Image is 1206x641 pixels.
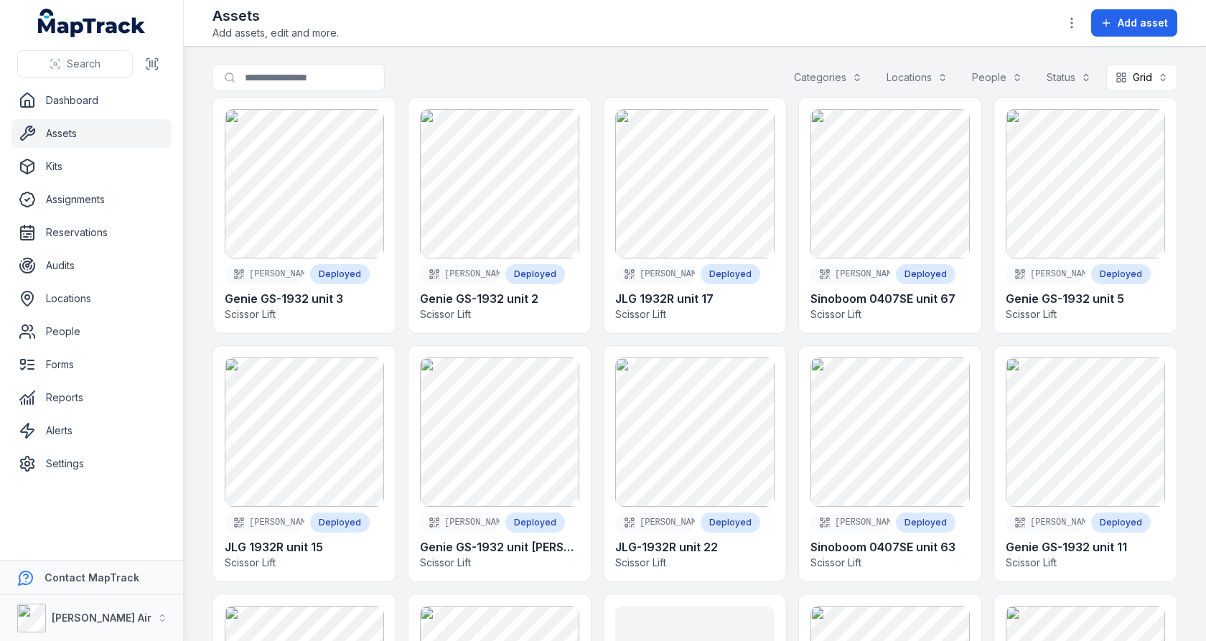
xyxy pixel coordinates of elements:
[11,152,172,181] a: Kits
[963,64,1032,91] button: People
[1037,64,1100,91] button: Status
[11,284,172,313] a: Locations
[11,449,172,478] a: Settings
[877,64,957,91] button: Locations
[1118,16,1168,30] span: Add asset
[11,218,172,247] a: Reservations
[1106,64,1177,91] button: Grid
[11,416,172,445] a: Alerts
[11,317,172,346] a: People
[11,383,172,412] a: Reports
[212,6,339,26] h2: Assets
[17,50,133,78] button: Search
[1091,9,1177,37] button: Add asset
[11,251,172,280] a: Audits
[11,119,172,148] a: Assets
[67,57,100,71] span: Search
[38,9,146,37] a: MapTrack
[11,86,172,115] a: Dashboard
[45,571,139,584] strong: Contact MapTrack
[11,350,172,379] a: Forms
[785,64,871,91] button: Categories
[212,26,339,40] span: Add assets, edit and more.
[52,612,151,624] strong: [PERSON_NAME] Air
[11,185,172,214] a: Assignments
